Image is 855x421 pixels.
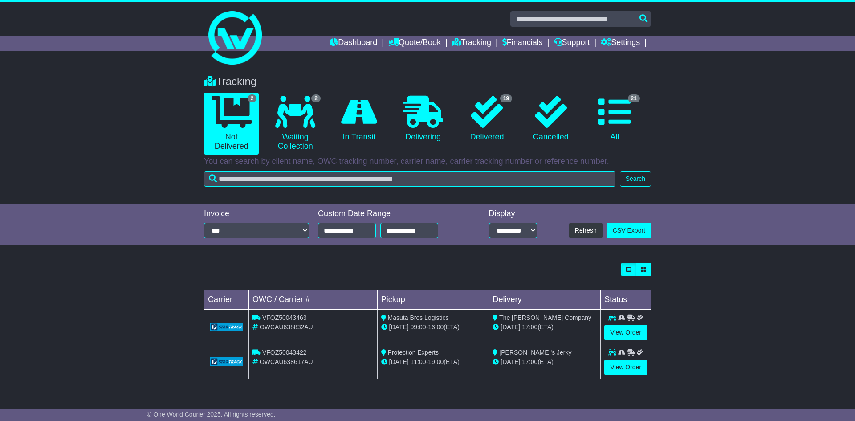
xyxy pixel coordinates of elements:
[381,357,485,367] div: - (ETA)
[604,325,647,340] a: View Order
[377,290,489,310] td: Pickup
[311,94,321,102] span: 2
[318,209,461,219] div: Custom Date Range
[601,36,640,51] a: Settings
[395,93,450,145] a: Delivering
[260,323,313,331] span: OWCAU638832AU
[428,358,444,365] span: 19:00
[460,93,514,145] a: 19 Delivered
[210,323,243,331] img: GetCarrierServiceLogo
[428,323,444,331] span: 16:00
[522,358,537,365] span: 17:00
[388,349,439,356] span: Protection Experts
[204,209,309,219] div: Invoice
[388,314,449,321] span: Masuta Bros Logistics
[523,93,578,145] a: Cancelled
[587,93,642,145] a: 21 All
[489,209,537,219] div: Display
[248,94,257,102] span: 2
[332,93,387,145] a: In Transit
[501,358,520,365] span: [DATE]
[249,290,378,310] td: OWC / Carrier #
[607,223,651,238] a: CSV Export
[501,323,520,331] span: [DATE]
[204,157,651,167] p: You can search by client name, OWC tracking number, carrier name, carrier tracking number or refe...
[628,94,640,102] span: 21
[499,349,571,356] span: [PERSON_NAME]'s Jerky
[522,323,537,331] span: 17:00
[268,93,322,155] a: 2 Waiting Collection
[554,36,590,51] a: Support
[411,323,426,331] span: 09:00
[604,360,647,375] a: View Order
[199,75,655,88] div: Tracking
[330,36,377,51] a: Dashboard
[499,314,591,321] span: The [PERSON_NAME] Company
[204,290,249,310] td: Carrier
[489,290,601,310] td: Delivery
[388,36,441,51] a: Quote/Book
[389,323,409,331] span: [DATE]
[260,358,313,365] span: OWCAU638617AU
[569,223,603,238] button: Refresh
[262,349,307,356] span: VFQZ50043422
[493,323,597,332] div: (ETA)
[620,171,651,187] button: Search
[502,36,543,51] a: Financials
[381,323,485,332] div: - (ETA)
[262,314,307,321] span: VFQZ50043463
[204,93,259,155] a: 2 Not Delivered
[601,290,651,310] td: Status
[452,36,491,51] a: Tracking
[411,358,426,365] span: 11:00
[389,358,409,365] span: [DATE]
[500,94,512,102] span: 19
[147,411,276,418] span: © One World Courier 2025. All rights reserved.
[210,357,243,366] img: GetCarrierServiceLogo
[493,357,597,367] div: (ETA)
